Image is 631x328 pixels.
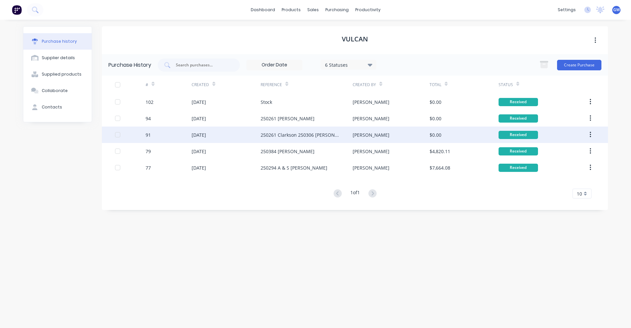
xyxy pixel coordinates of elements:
div: [PERSON_NAME] [353,164,389,171]
div: [DATE] [192,115,206,122]
button: Supplier details [23,50,92,66]
div: Received [499,164,538,172]
div: 91 [146,131,151,138]
div: 1 of 1 [350,189,360,199]
button: Create Purchase [557,60,601,70]
div: $0.00 [430,115,441,122]
div: Created By [353,82,376,88]
div: # [146,82,148,88]
div: [DATE] [192,99,206,105]
h1: Vulcan [342,35,368,43]
div: 250294 A & S [PERSON_NAME] [261,164,327,171]
div: 77 [146,164,151,171]
button: Contacts [23,99,92,115]
div: Collaborate [42,88,68,94]
div: Received [499,114,538,123]
div: 102 [146,99,153,105]
div: sales [304,5,322,15]
div: Purchase history [42,38,77,44]
div: Received [499,98,538,106]
button: Supplied products [23,66,92,82]
div: [DATE] [192,164,206,171]
div: 6 Statuses [325,61,372,68]
span: GW [613,7,620,13]
div: $0.00 [430,131,441,138]
div: [PERSON_NAME] [353,115,389,122]
div: productivity [352,5,384,15]
div: purchasing [322,5,352,15]
div: Purchase History [108,61,151,69]
div: Contacts [42,104,62,110]
div: settings [554,5,579,15]
button: Collaborate [23,82,92,99]
div: $7,664.08 [430,164,450,171]
div: $0.00 [430,99,441,105]
div: [PERSON_NAME] [353,148,389,155]
div: Status [499,82,513,88]
div: Received [499,147,538,155]
div: [PERSON_NAME] [353,131,389,138]
div: Stock [261,99,272,105]
span: 10 [577,190,582,197]
a: dashboard [247,5,278,15]
div: 250384 [PERSON_NAME] [261,148,315,155]
div: Supplied products [42,71,82,77]
div: Received [499,131,538,139]
div: Total [430,82,441,88]
div: [DATE] [192,131,206,138]
input: Search purchases... [175,62,230,68]
div: 94 [146,115,151,122]
div: products [278,5,304,15]
button: Purchase history [23,33,92,50]
img: Factory [12,5,22,15]
div: [PERSON_NAME] [353,99,389,105]
div: $4,820.11 [430,148,450,155]
div: Supplier details [42,55,75,61]
div: 79 [146,148,151,155]
div: 250261 Clarkson 250306 [PERSON_NAME] stock Sheds [261,131,339,138]
div: 250261 [PERSON_NAME] [261,115,315,122]
div: Created [192,82,209,88]
div: [DATE] [192,148,206,155]
div: Reference [261,82,282,88]
input: Order Date [247,60,302,70]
